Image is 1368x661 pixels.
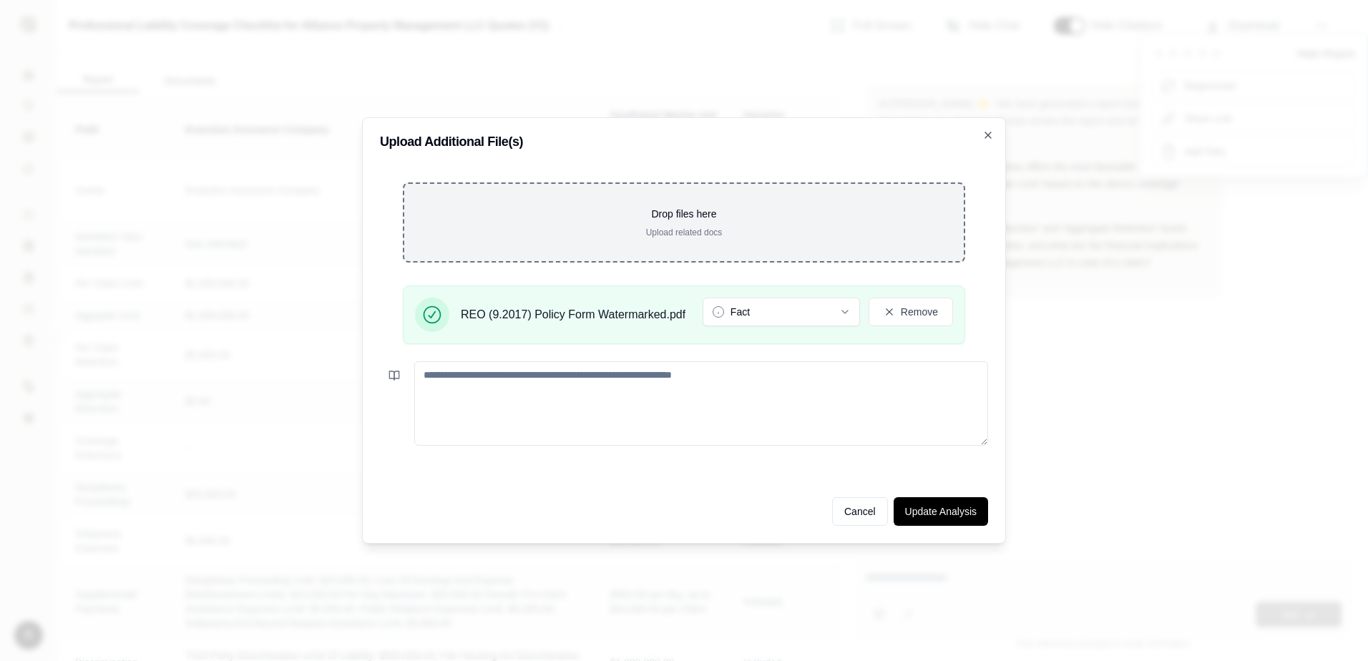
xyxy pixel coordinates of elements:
[427,207,941,221] p: Drop files here
[380,135,988,148] h2: Upload Additional File(s)
[869,298,953,326] button: Remove
[461,306,685,323] span: REO (9.2017) Policy Form Watermarked.pdf
[427,227,941,238] p: Upload related docs
[894,497,988,526] button: Update Analysis
[832,497,888,526] button: Cancel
